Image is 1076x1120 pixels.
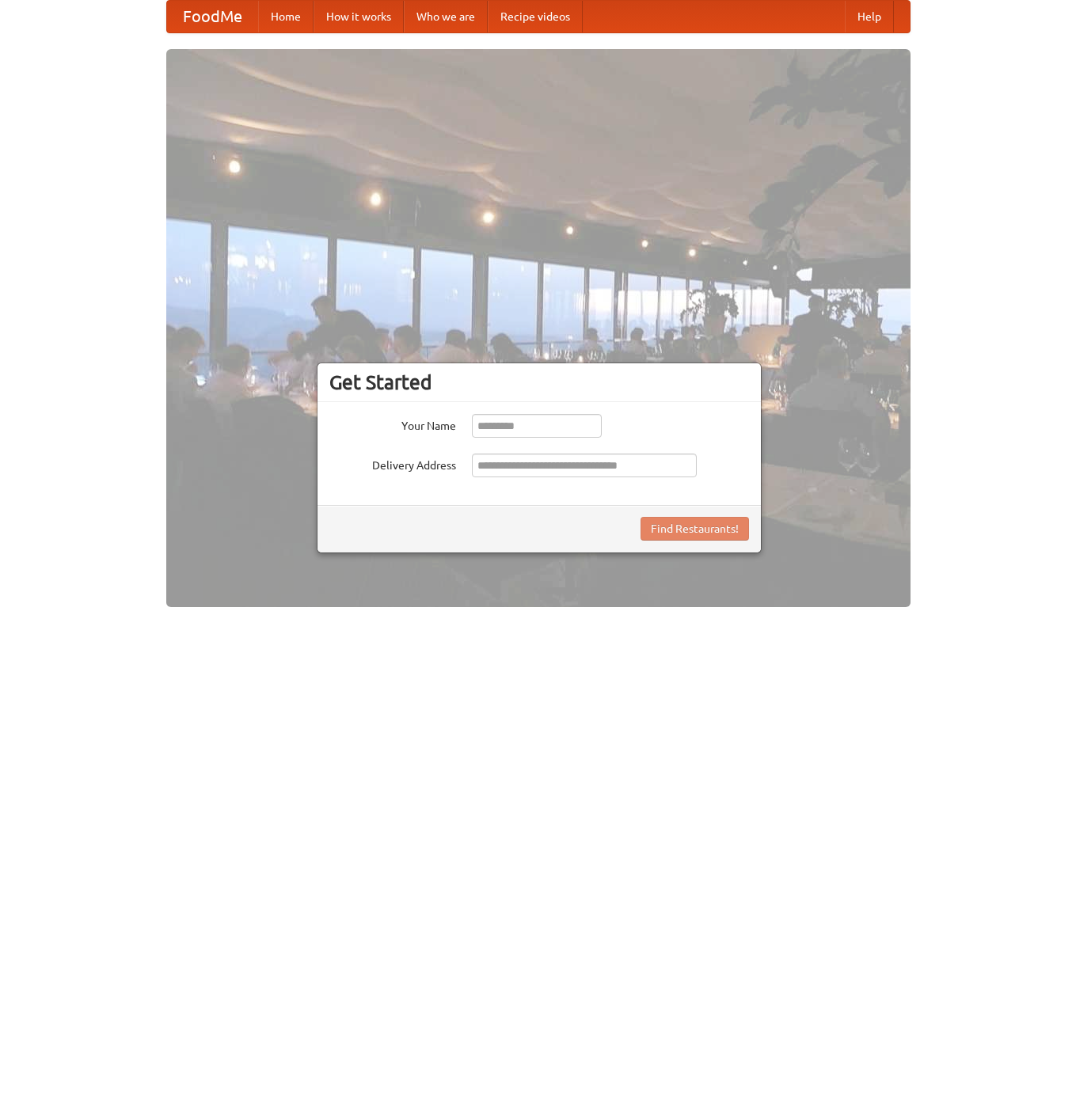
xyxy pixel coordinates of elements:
[488,1,583,32] a: Recipe videos
[845,1,894,32] a: Help
[258,1,314,32] a: Home
[329,454,456,473] label: Delivery Address
[641,517,749,541] button: Find Restaurants!
[329,370,749,394] h3: Get Started
[314,1,404,32] a: How it works
[167,1,258,32] a: FoodMe
[329,414,456,434] label: Your Name
[404,1,488,32] a: Who we are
